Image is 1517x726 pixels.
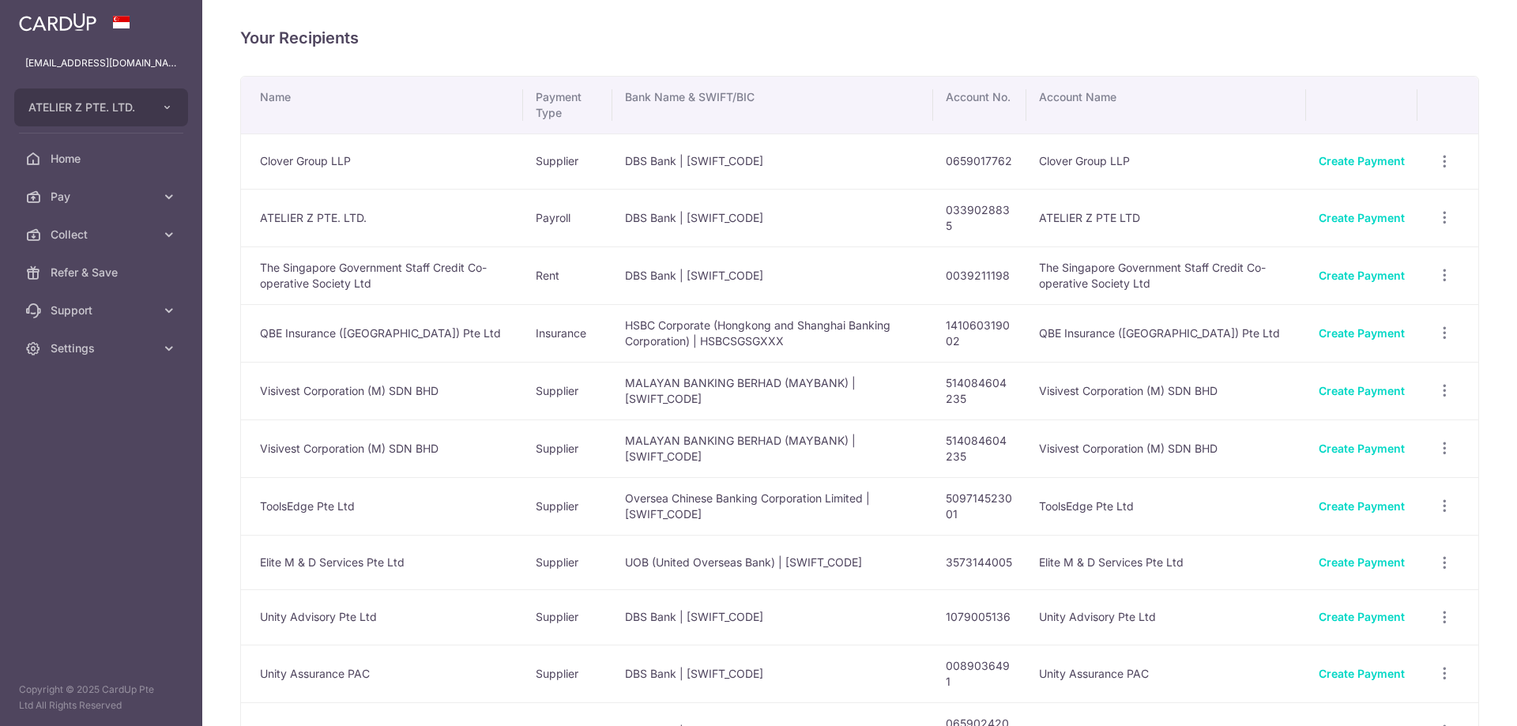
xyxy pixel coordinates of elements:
[523,645,613,702] td: Supplier
[1026,477,1306,535] td: ToolsEdge Pte Ltd
[241,589,523,645] td: Unity Advisory Pte Ltd
[523,134,613,189] td: Supplier
[612,134,933,189] td: DBS Bank | [SWIFT_CODE]
[1026,304,1306,362] td: QBE Insurance ([GEOGRAPHIC_DATA]) Pte Ltd
[612,477,933,535] td: Oversea Chinese Banking Corporation Limited | [SWIFT_CODE]
[1026,246,1306,304] td: The Singapore Government Staff Credit Co-operative Society Ltd
[933,134,1026,189] td: 0659017762
[933,246,1026,304] td: 0039211198
[1319,269,1405,282] a: Create Payment
[933,304,1026,362] td: 141060319002
[1026,77,1306,134] th: Account Name
[933,77,1026,134] th: Account No.
[612,589,933,645] td: DBS Bank | [SWIFT_CODE]
[241,77,523,134] th: Name
[933,362,1026,419] td: 514084604235
[612,535,933,590] td: UOB (United Overseas Bank) | [SWIFT_CODE]
[612,77,933,134] th: Bank Name & SWIFT/BIC
[933,189,1026,246] td: 0339028835
[51,303,155,318] span: Support
[612,189,933,246] td: DBS Bank | [SWIFT_CODE]
[1319,499,1405,513] a: Create Payment
[523,589,613,645] td: Supplier
[612,645,933,702] td: DBS Bank | [SWIFT_CODE]
[241,304,523,362] td: QBE Insurance ([GEOGRAPHIC_DATA]) Pte Ltd
[51,151,155,167] span: Home
[25,55,177,71] p: [EMAIL_ADDRESS][DOMAIN_NAME]
[28,100,145,115] span: ATELIER Z PTE. LTD.
[1319,326,1405,340] a: Create Payment
[1026,535,1306,590] td: Elite M & D Services Pte Ltd
[933,419,1026,477] td: 514084604235
[523,246,613,304] td: Rent
[933,645,1026,702] td: 0089036491
[933,589,1026,645] td: 1079005136
[1026,189,1306,246] td: ATELIER Z PTE LTD
[612,362,933,419] td: MALAYAN BANKING BERHAD (MAYBANK) | [SWIFT_CODE]
[523,189,613,246] td: Payroll
[240,25,1479,51] h4: Your Recipients
[1319,555,1405,569] a: Create Payment
[1026,134,1306,189] td: Clover Group LLP
[241,419,523,477] td: Visivest Corporation (M) SDN BHD
[241,189,523,246] td: ATELIER Z PTE. LTD.
[241,246,523,304] td: The Singapore Government Staff Credit Co-operative Society Ltd
[523,304,613,362] td: Insurance
[523,362,613,419] td: Supplier
[1319,211,1405,224] a: Create Payment
[19,13,96,32] img: CardUp
[241,477,523,535] td: ToolsEdge Pte Ltd
[51,189,155,205] span: Pay
[523,535,613,590] td: Supplier
[51,227,155,243] span: Collect
[523,419,613,477] td: Supplier
[612,304,933,362] td: HSBC Corporate (Hongkong and Shanghai Banking Corporation) | HSBCSGSGXXX
[1319,384,1405,397] a: Create Payment
[1319,442,1405,455] a: Create Payment
[933,535,1026,590] td: 3573144005
[1026,645,1306,702] td: Unity Assurance PAC
[241,134,523,189] td: Clover Group LLP
[523,477,613,535] td: Supplier
[241,535,523,590] td: Elite M & D Services Pte Ltd
[523,77,613,134] th: Payment Type
[1026,419,1306,477] td: Visivest Corporation (M) SDN BHD
[1319,610,1405,623] a: Create Payment
[241,362,523,419] td: Visivest Corporation (M) SDN BHD
[1026,362,1306,419] td: Visivest Corporation (M) SDN BHD
[1319,667,1405,680] a: Create Payment
[612,419,933,477] td: MALAYAN BANKING BERHAD (MAYBANK) | [SWIFT_CODE]
[933,477,1026,535] td: 509714523001
[1026,589,1306,645] td: Unity Advisory Pte Ltd
[51,265,155,280] span: Refer & Save
[1416,679,1501,718] iframe: Opens a widget where you can find more information
[241,645,523,702] td: Unity Assurance PAC
[51,340,155,356] span: Settings
[612,246,933,304] td: DBS Bank | [SWIFT_CODE]
[14,88,188,126] button: ATELIER Z PTE. LTD.
[1319,154,1405,167] a: Create Payment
